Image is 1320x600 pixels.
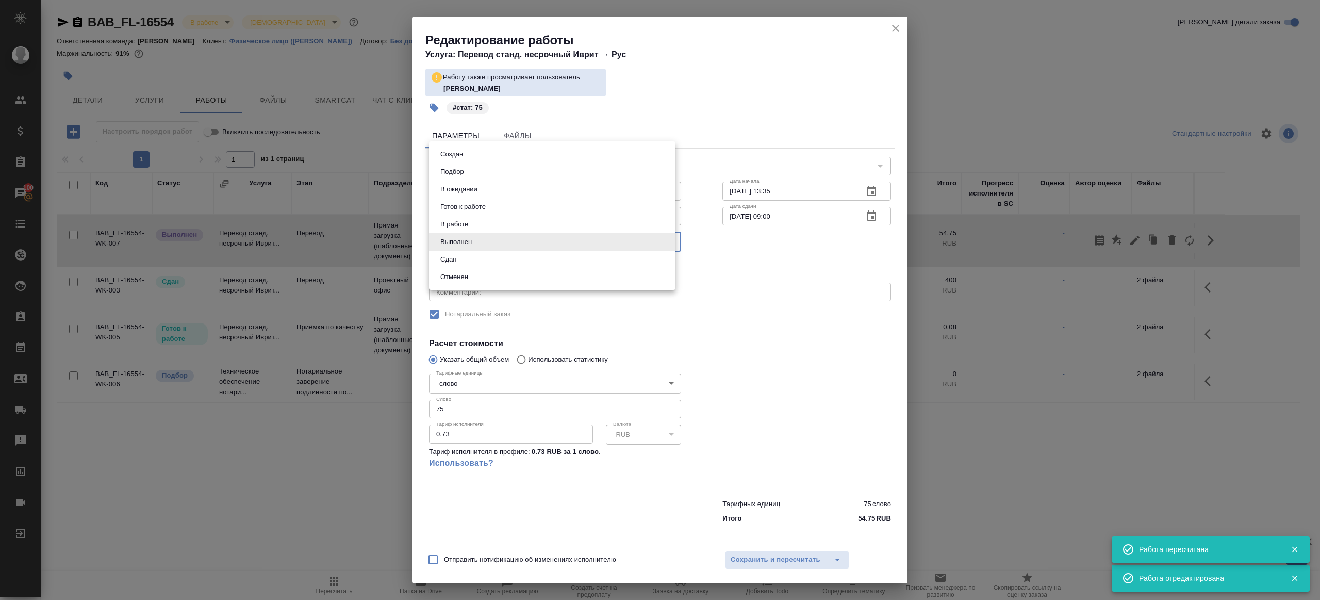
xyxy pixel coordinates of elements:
button: Закрыть [1284,545,1305,554]
div: Работа пересчитана [1139,544,1275,555]
div: Работа отредактирована [1139,573,1275,583]
button: Подбор [437,166,467,177]
button: Выполнен [437,236,475,248]
button: В ожидании [437,184,481,195]
button: Отменен [437,271,471,283]
button: Создан [437,149,466,160]
button: В работе [437,219,471,230]
button: Готов к работе [437,201,489,213]
button: Закрыть [1284,574,1305,583]
button: Сдан [437,254,459,265]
